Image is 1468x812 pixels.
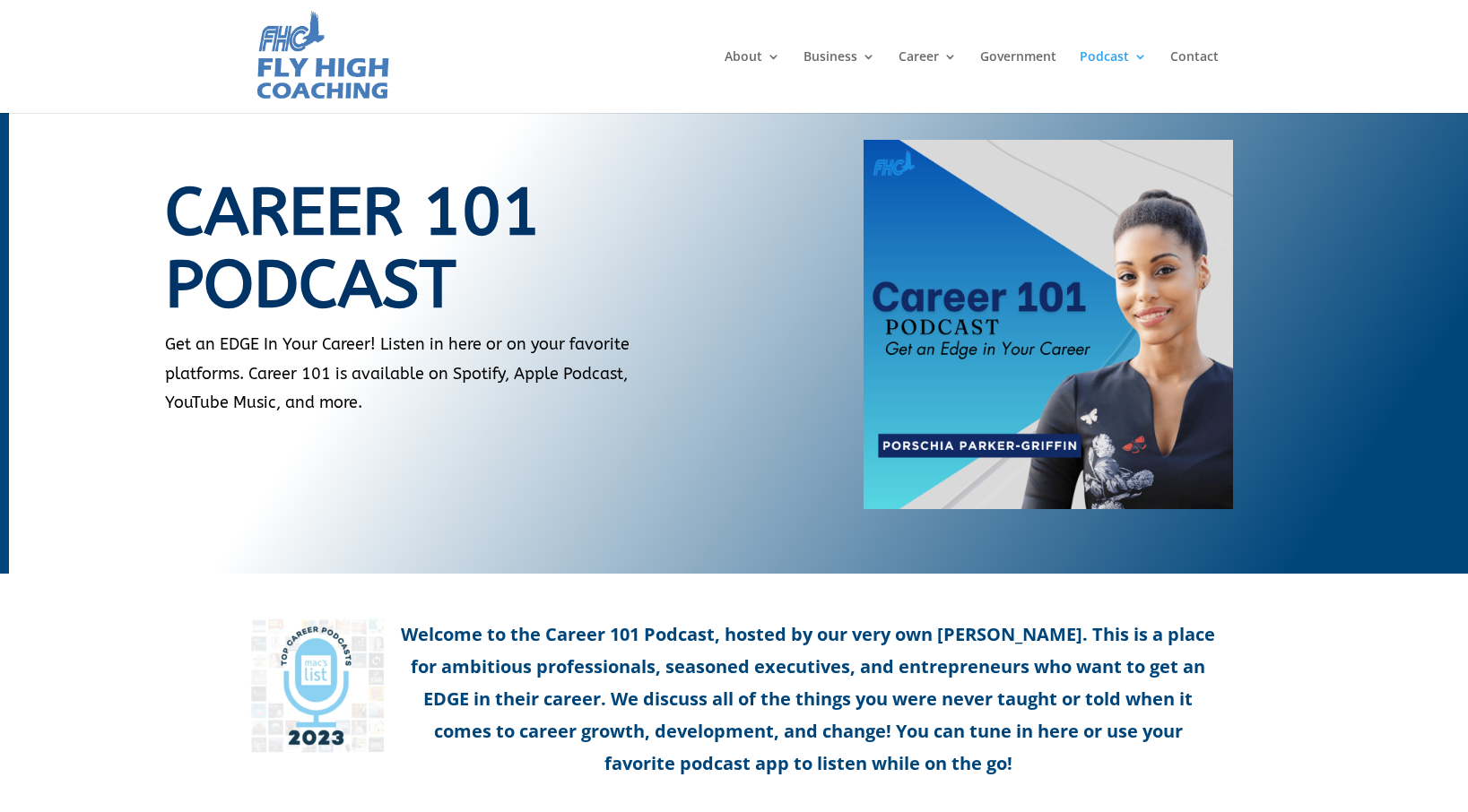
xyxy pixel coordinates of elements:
p: Get an EDGE In Your Career! Listen in here or on your favorite platforms. Career 101 is available... [165,330,693,417]
a: Business [803,50,875,113]
a: About [725,50,780,113]
a: Career [899,50,957,113]
a: Contact [1170,50,1219,113]
p: Welcome to the Career 101 Podcast, hosted by our very own [PERSON_NAME]. This is a place for ambi... [250,618,1219,780]
img: Career 101 Podcast [864,140,1233,509]
img: Fly High Coaching [254,9,391,104]
span: Career 101 Podcast [165,173,541,324]
a: Government [980,50,1056,113]
a: Podcast [1080,50,1147,113]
